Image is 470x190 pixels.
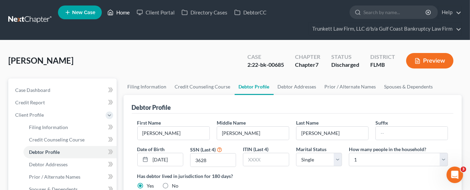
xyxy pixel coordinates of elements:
[133,6,178,19] a: Client Portal
[15,87,50,93] span: Case Dashboard
[10,84,117,96] a: Case Dashboard
[190,146,216,153] label: SSN (Last 4)
[29,161,68,167] span: Debtor Addresses
[370,61,395,69] div: FLMB
[321,78,380,95] a: Prior / Alternate Names
[137,119,161,126] label: First Name
[331,53,359,61] div: Status
[217,119,246,126] label: Middle Name
[147,182,154,189] label: Yes
[375,119,388,126] label: Suffix
[331,61,359,69] div: Discharged
[137,146,165,153] label: Date of Birth
[8,55,74,65] span: [PERSON_NAME]
[247,61,284,69] div: 2:22-bk-00685
[447,167,463,183] iframe: Intercom live chat
[23,134,117,146] a: Credit Counseling Course
[23,121,117,134] a: Filing Information
[190,154,236,167] input: XXXX
[247,53,284,61] div: Case
[15,112,44,118] span: Client Profile
[438,6,461,19] a: Help
[315,61,319,68] span: 7
[23,171,117,183] a: Prior / Alternate Names
[243,146,268,153] label: ITIN (Last 4)
[172,182,179,189] label: No
[23,146,117,158] a: Debtor Profile
[132,103,171,112] div: Debtor Profile
[461,167,466,172] span: 3
[274,78,321,95] a: Debtor Addresses
[217,127,289,140] input: M.I
[138,127,209,140] input: --
[296,119,319,126] label: Last Name
[124,78,171,95] a: Filing Information
[29,149,60,155] span: Debtor Profile
[376,127,448,140] input: --
[243,153,288,166] input: XXXX
[296,127,368,140] input: --
[29,124,68,130] span: Filing Information
[171,78,235,95] a: Credit Counseling Course
[137,172,448,180] label: Has debtor lived in jurisdiction for 180 days?
[15,99,45,105] span: Credit Report
[104,6,133,19] a: Home
[235,78,274,95] a: Debtor Profile
[295,53,320,61] div: Chapter
[295,61,320,69] div: Chapter
[29,174,80,180] span: Prior / Alternate Names
[363,6,427,19] input: Search by name...
[29,137,85,142] span: Credit Counseling Course
[309,23,461,35] a: Trunkett Law Firm, LLC d/b/a Gulf Coast Bankruptcy Law Firm
[72,10,95,15] span: New Case
[231,6,270,19] a: DebtorCC
[370,53,395,61] div: District
[296,146,326,153] label: Marital Status
[406,53,453,68] button: Preview
[178,6,231,19] a: Directory Cases
[23,158,117,171] a: Debtor Addresses
[10,96,117,109] a: Credit Report
[150,153,183,166] input: MM/DD/YYYY
[349,146,426,153] label: How many people in the household?
[380,78,437,95] a: Spouses & Dependents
